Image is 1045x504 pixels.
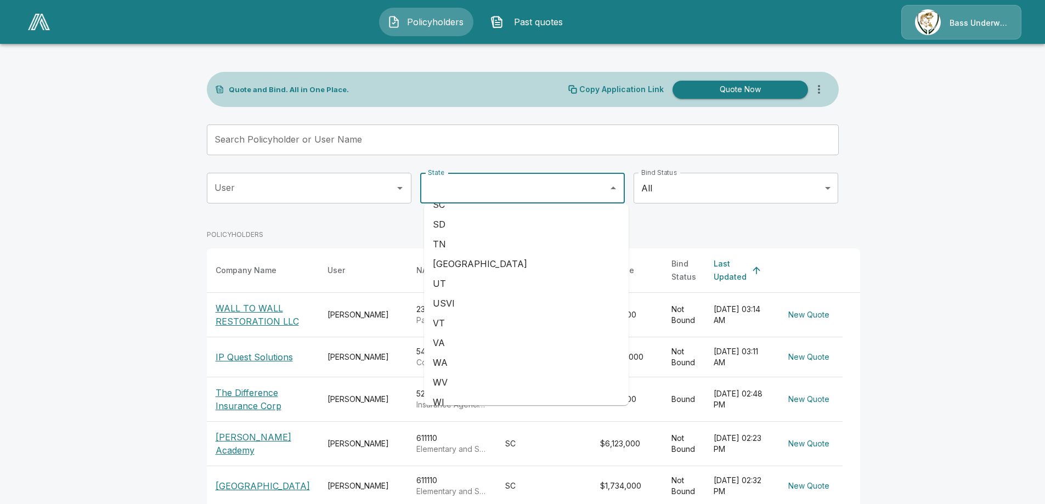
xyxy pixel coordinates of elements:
[416,486,488,497] p: Elementary and Secondary Schools
[784,389,834,410] button: New Quote
[416,304,488,326] div: 238320
[416,315,488,326] p: Painting and Wall Covering Contractors
[714,257,747,284] div: Last Updated
[424,195,629,214] li: SC
[424,293,629,313] li: USVI
[663,293,705,337] td: Not Bound
[229,86,349,93] p: Quote and Bind. All in One Place.
[216,302,310,328] p: WALL TO WALL RESTORATION LLC
[327,264,345,277] div: User
[663,248,705,293] th: Bind Status
[424,392,629,412] li: WI
[641,168,677,177] label: Bind Status
[428,168,444,177] label: State
[424,214,629,234] li: SD
[705,337,775,377] td: [DATE] 03:11 AM
[216,386,310,412] p: The Difference Insurance Corp
[207,230,263,240] p: POLICYHOLDERS
[216,431,310,457] p: [PERSON_NAME] Academy
[327,480,399,491] div: [PERSON_NAME]
[496,422,591,466] td: SC
[416,433,488,455] div: 611110
[424,313,629,333] li: VT
[784,305,834,325] button: New Quote
[424,274,629,293] li: UT
[705,422,775,466] td: [DATE] 02:23 PM
[416,475,488,497] div: 611110
[327,352,399,363] div: [PERSON_NAME]
[216,264,276,277] div: Company Name
[379,8,473,36] button: Policyholders IconPolicyholders
[705,377,775,422] td: [DATE] 02:48 PM
[216,479,310,492] p: [GEOGRAPHIC_DATA]
[416,388,488,410] div: 524210
[416,444,488,455] p: Elementary and Secondary Schools
[482,8,577,36] button: Past quotes IconPast quotes
[508,15,568,29] span: Past quotes
[808,78,830,100] button: more
[424,333,629,353] li: VA
[673,81,808,99] button: Quote Now
[327,309,399,320] div: [PERSON_NAME]
[416,399,488,410] p: Insurance Agencies and Brokerages
[663,377,705,422] td: Bound
[424,234,629,254] li: TN
[784,434,834,454] button: New Quote
[490,15,504,29] img: Past quotes Icon
[424,372,629,392] li: WV
[784,347,834,367] button: New Quote
[327,394,399,405] div: [PERSON_NAME]
[392,180,408,196] button: Open
[387,15,400,29] img: Policyholders Icon
[416,346,488,368] div: 541512
[405,15,465,29] span: Policyholders
[784,476,834,496] button: New Quote
[705,293,775,337] td: [DATE] 03:14 AM
[663,422,705,466] td: Not Bound
[591,422,663,466] td: $6,123,000
[634,173,838,203] div: All
[424,254,629,274] li: [GEOGRAPHIC_DATA]
[416,264,440,277] div: NAICS
[28,14,50,30] img: AA Logo
[606,180,621,196] button: Close
[668,81,808,99] a: Quote Now
[424,353,629,372] li: WA
[663,337,705,377] td: Not Bound
[416,357,488,368] p: Computer Systems Design Services
[579,86,664,93] p: Copy Application Link
[327,438,399,449] div: [PERSON_NAME]
[216,350,293,364] p: IP Quest Solutions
